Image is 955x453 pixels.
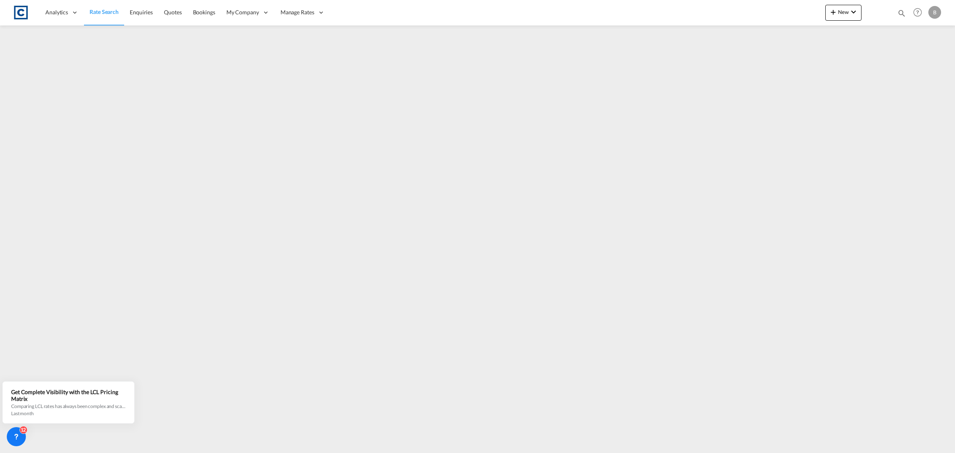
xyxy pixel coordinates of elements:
[130,9,153,16] span: Enquiries
[828,9,858,15] span: New
[193,9,215,16] span: Bookings
[226,8,259,16] span: My Company
[12,4,30,21] img: 1fdb9190129311efbfaf67cbb4249bed.jpeg
[897,9,906,21] div: icon-magnify
[281,8,314,16] span: Manage Rates
[45,8,68,16] span: Analytics
[90,8,119,15] span: Rate Search
[828,7,838,17] md-icon: icon-plus 400-fg
[928,6,941,19] div: B
[911,6,928,20] div: Help
[849,7,858,17] md-icon: icon-chevron-down
[911,6,924,19] span: Help
[897,9,906,18] md-icon: icon-magnify
[825,5,861,21] button: icon-plus 400-fgNewicon-chevron-down
[164,9,181,16] span: Quotes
